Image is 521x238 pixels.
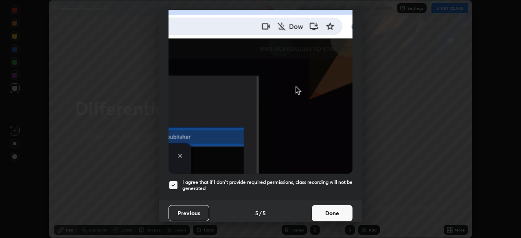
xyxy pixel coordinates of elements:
[312,205,352,221] button: Done
[259,209,262,217] h4: /
[263,209,266,217] h4: 5
[169,205,209,221] button: Previous
[255,209,258,217] h4: 5
[182,179,352,192] h5: I agree that if I don't provide required permissions, class recording will not be generated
